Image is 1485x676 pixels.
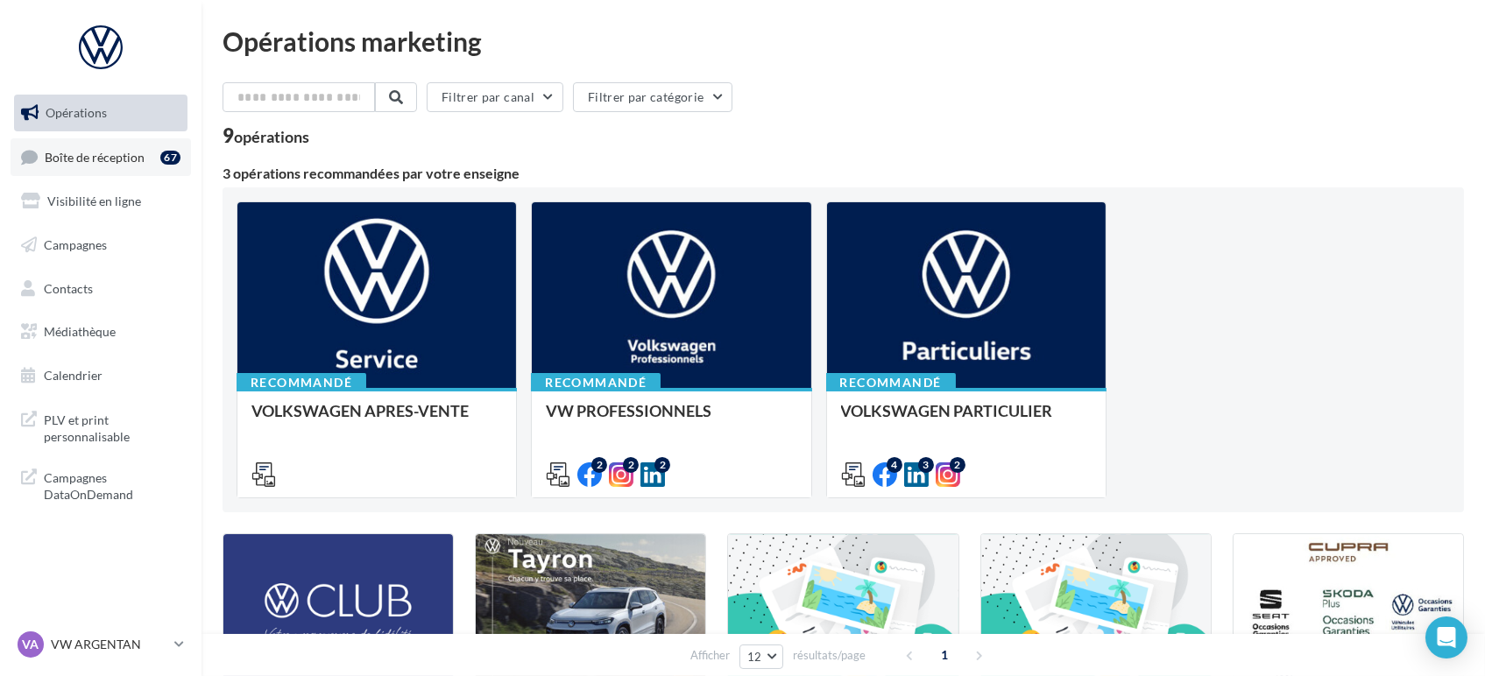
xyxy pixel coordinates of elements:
span: Campagnes DataOnDemand [44,466,180,503]
div: Recommandé [531,373,661,392]
div: Recommandé [826,373,956,392]
a: Médiathèque [11,313,191,350]
span: résultats/page [793,647,866,664]
a: Visibilité en ligne [11,183,191,220]
div: 67 [160,151,180,165]
a: Campagnes DataOnDemand [11,459,191,511]
a: Opérations [11,95,191,131]
div: 2 [623,457,639,473]
div: 9 [223,126,309,145]
div: 3 [918,457,934,473]
span: Calendrier [44,368,103,383]
span: Opérations [46,105,107,120]
button: 12 [739,644,784,669]
span: Afficher [690,647,730,664]
a: VA VW ARGENTAN [14,628,187,661]
span: Médiathèque [44,324,116,339]
div: opérations [234,129,309,144]
span: Campagnes [44,237,107,252]
span: Boîte de réception [45,149,145,164]
span: Contacts [44,280,93,295]
span: VW PROFESSIONNELS [546,401,711,420]
div: 4 [887,457,902,473]
div: Recommandé [237,373,366,392]
span: VOLKSWAGEN PARTICULIER [841,401,1053,420]
span: PLV et print personnalisable [44,408,180,446]
span: Visibilité en ligne [47,194,141,208]
span: 1 [930,641,958,669]
div: 2 [654,457,670,473]
div: Opérations marketing [223,28,1464,54]
div: 2 [591,457,607,473]
a: Campagnes [11,227,191,264]
span: VA [23,636,39,653]
a: Contacts [11,271,191,307]
a: Boîte de réception67 [11,138,191,176]
div: 3 opérations recommandées par votre enseigne [223,166,1464,180]
span: VOLKSWAGEN APRES-VENTE [251,401,469,420]
button: Filtrer par catégorie [573,82,732,112]
a: PLV et print personnalisable [11,401,191,453]
button: Filtrer par canal [427,82,563,112]
p: VW ARGENTAN [51,636,167,653]
div: Open Intercom Messenger [1425,616,1467,658]
div: 2 [950,457,965,473]
span: 12 [747,650,762,664]
a: Calendrier [11,357,191,394]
